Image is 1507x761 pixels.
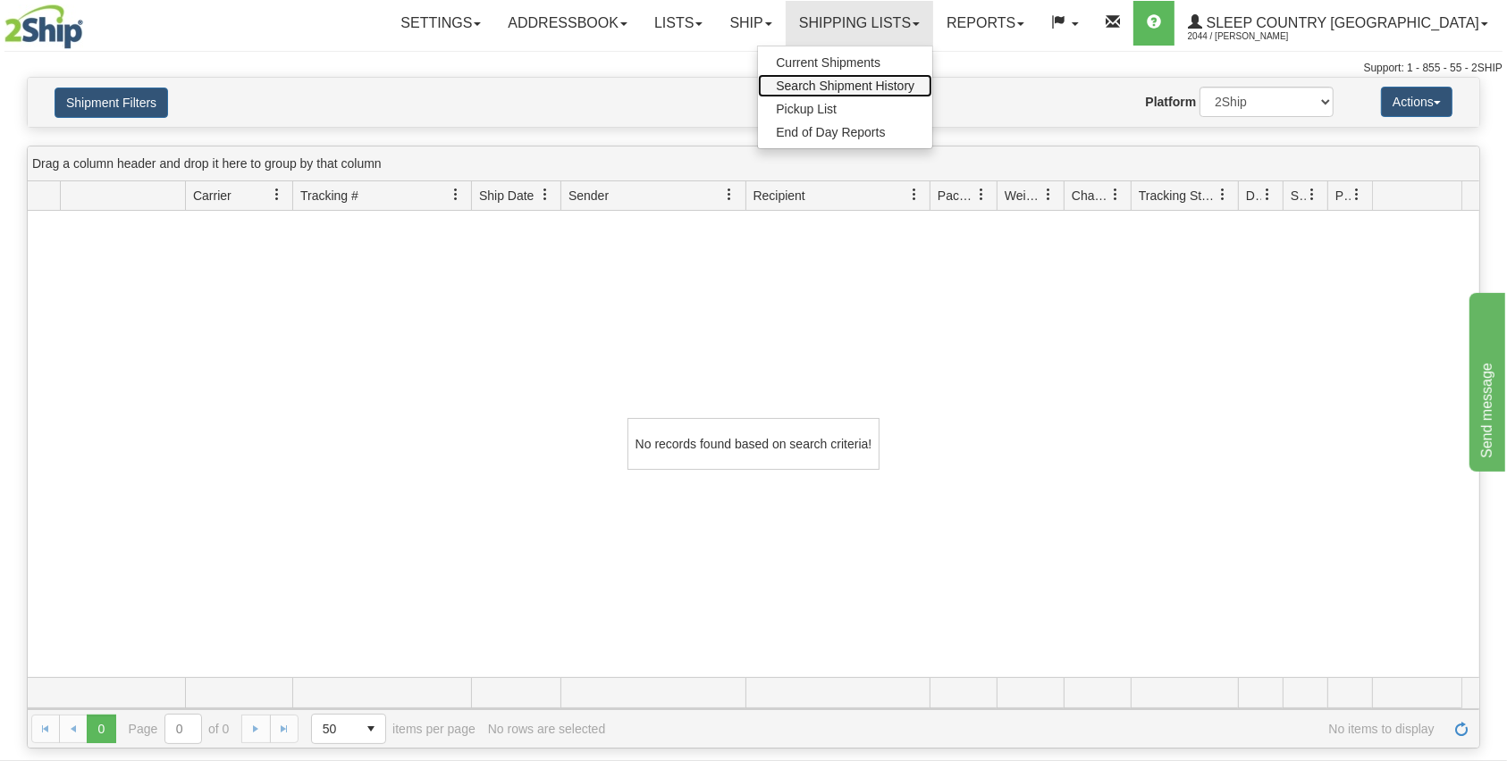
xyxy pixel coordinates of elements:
div: No records found based on search criteria! [627,418,880,470]
span: Current Shipments [776,55,880,70]
span: Ship Date [479,187,534,205]
span: Recipient [753,187,805,205]
a: Weight filter column settings [1033,180,1064,210]
a: Tracking Status filter column settings [1208,180,1238,210]
a: Recipient filter column settings [899,180,930,210]
a: Reports [933,1,1038,46]
span: Sender [568,187,609,205]
span: Search Shipment History [776,79,914,93]
a: Carrier filter column settings [262,180,292,210]
span: End of Day Reports [776,125,885,139]
a: Charge filter column settings [1100,180,1131,210]
span: Weight [1005,187,1042,205]
a: Settings [387,1,494,46]
span: Pickup Status [1335,187,1351,205]
a: Ship Date filter column settings [530,180,560,210]
span: Carrier [193,187,232,205]
a: Refresh [1447,715,1476,743]
button: Shipment Filters [55,88,168,118]
a: Lists [641,1,716,46]
button: Actions [1381,87,1452,117]
iframe: chat widget [1466,289,1505,472]
span: Delivery Status [1246,187,1261,205]
span: Charge [1072,187,1109,205]
span: Tracking # [300,187,358,205]
a: Ship [716,1,785,46]
div: grid grouping header [28,146,1479,181]
span: Packages [938,187,975,205]
span: items per page [311,714,476,744]
a: Pickup List [758,97,932,121]
a: Pickup Status filter column settings [1342,180,1372,210]
a: Search Shipment History [758,74,932,97]
span: No items to display [618,722,1435,736]
div: No rows are selected [488,722,606,736]
div: Support: 1 - 855 - 55 - 2SHIP [4,61,1503,76]
span: 50 [323,720,346,738]
span: 2044 / [PERSON_NAME] [1188,28,1322,46]
span: Page 0 [87,715,115,743]
span: Page sizes drop down [311,714,386,744]
span: Sleep Country [GEOGRAPHIC_DATA] [1202,15,1479,30]
span: Page of 0 [129,714,230,744]
span: Tracking Status [1139,187,1217,205]
span: Shipment Issues [1291,187,1306,205]
span: select [357,715,385,743]
a: Sender filter column settings [715,180,745,210]
a: Addressbook [494,1,641,46]
a: Packages filter column settings [966,180,997,210]
div: Send message [13,11,165,32]
span: Pickup List [776,102,837,116]
img: logo2044.jpg [4,4,83,49]
a: Tracking # filter column settings [441,180,471,210]
a: Shipment Issues filter column settings [1297,180,1327,210]
a: Shipping lists [786,1,933,46]
a: End of Day Reports [758,121,932,144]
a: Current Shipments [758,51,932,74]
a: Delivery Status filter column settings [1252,180,1283,210]
a: Sleep Country [GEOGRAPHIC_DATA] 2044 / [PERSON_NAME] [1174,1,1502,46]
label: Platform [1145,93,1196,111]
